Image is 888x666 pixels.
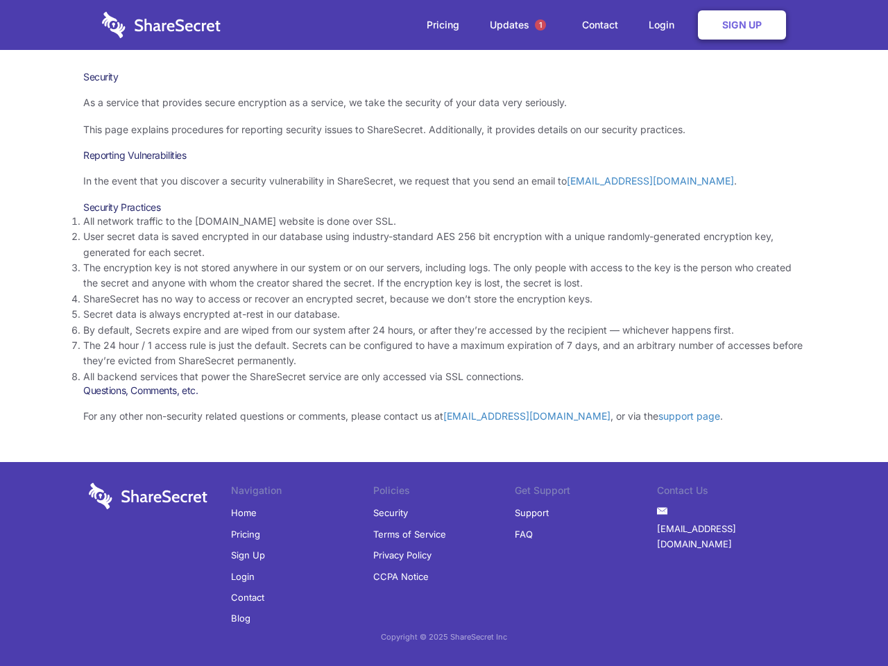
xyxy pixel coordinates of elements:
[83,323,805,338] li: By default, Secrets expire and are wiped from our system after 24 hours, or after they’re accesse...
[413,3,473,46] a: Pricing
[83,369,805,384] li: All backend services that power the ShareSecret service are only accessed via SSL connections.
[83,338,805,369] li: The 24 hour / 1 access rule is just the default. Secrets can be configured to have a maximum expi...
[83,409,805,424] p: For any other non-security related questions or comments, please contact us at , or via the .
[658,410,720,422] a: support page
[515,483,657,502] li: Get Support
[83,122,805,137] p: This page explains procedures for reporting security issues to ShareSecret. Additionally, it prov...
[83,384,805,397] h3: Questions, Comments, etc.
[83,71,805,83] h1: Security
[83,173,805,189] p: In the event that you discover a security vulnerability in ShareSecret, we request that you send ...
[698,10,786,40] a: Sign Up
[373,483,515,502] li: Policies
[373,524,446,545] a: Terms of Service
[373,566,429,587] a: CCPA Notice
[83,260,805,291] li: The encryption key is not stored anywhere in our system or on our servers, including logs. The on...
[635,3,695,46] a: Login
[83,214,805,229] li: All network traffic to the [DOMAIN_NAME] website is done over SSL.
[231,566,255,587] a: Login
[231,587,264,608] a: Contact
[83,95,805,110] p: As a service that provides secure encryption as a service, we take the security of your data very...
[89,483,207,509] img: logo-wordmark-white-trans-d4663122ce5f474addd5e946df7df03e33cb6a1c49d2221995e7729f52c070b2.svg
[657,518,799,555] a: [EMAIL_ADDRESS][DOMAIN_NAME]
[83,307,805,322] li: Secret data is always encrypted at-rest in our database.
[231,502,257,523] a: Home
[83,291,805,307] li: ShareSecret has no way to access or recover an encrypted secret, because we don’t store the encry...
[373,502,408,523] a: Security
[443,410,610,422] a: [EMAIL_ADDRESS][DOMAIN_NAME]
[535,19,546,31] span: 1
[102,12,221,38] img: logo-wordmark-white-trans-d4663122ce5f474addd5e946df7df03e33cb6a1c49d2221995e7729f52c070b2.svg
[231,524,260,545] a: Pricing
[568,3,632,46] a: Contact
[83,201,805,214] h3: Security Practices
[83,229,805,260] li: User secret data is saved encrypted in our database using industry-standard AES 256 bit encryptio...
[373,545,432,565] a: Privacy Policy
[231,545,265,565] a: Sign Up
[83,149,805,162] h3: Reporting Vulnerabilities
[231,608,250,629] a: Blog
[567,175,734,187] a: [EMAIL_ADDRESS][DOMAIN_NAME]
[515,524,533,545] a: FAQ
[515,502,549,523] a: Support
[231,483,373,502] li: Navigation
[657,483,799,502] li: Contact Us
